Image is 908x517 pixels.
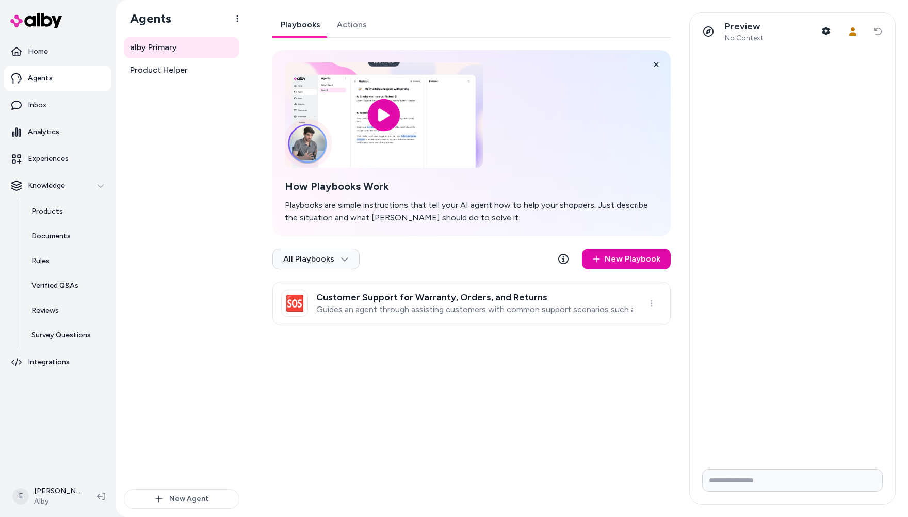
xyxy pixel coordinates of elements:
[285,180,658,193] h2: How Playbooks Work
[702,469,883,492] input: Write your prompt here
[272,12,329,37] a: Playbooks
[12,488,29,505] span: E
[28,46,48,57] p: Home
[10,13,62,28] img: alby Logo
[28,100,46,110] p: Inbox
[582,249,671,269] a: New Playbook
[6,480,89,513] button: E[PERSON_NAME]Alby
[31,256,50,266] p: Rules
[725,34,764,43] span: No Context
[281,290,308,317] div: 🆘
[31,281,78,291] p: Verified Q&As
[130,41,177,54] span: alby Primary
[31,305,59,316] p: Reviews
[272,282,671,325] a: 🆘Customer Support for Warranty, Orders, and ReturnsGuides an agent through assisting customers wi...
[124,489,239,509] button: New Agent
[28,357,70,367] p: Integrations
[4,93,111,118] a: Inbox
[725,21,764,33] p: Preview
[21,298,111,323] a: Reviews
[31,231,71,241] p: Documents
[21,224,111,249] a: Documents
[4,173,111,198] button: Knowledge
[21,273,111,298] a: Verified Q&As
[124,37,239,58] a: alby Primary
[34,486,80,496] p: [PERSON_NAME]
[272,249,360,269] button: All Playbooks
[34,496,80,507] span: Alby
[316,292,633,302] h3: Customer Support for Warranty, Orders, and Returns
[122,11,171,26] h1: Agents
[4,39,111,64] a: Home
[4,120,111,144] a: Analytics
[316,304,633,315] p: Guides an agent through assisting customers with common support scenarios such as warranty inquir...
[28,127,59,137] p: Analytics
[283,254,349,264] span: All Playbooks
[124,60,239,80] a: Product Helper
[285,199,658,224] p: Playbooks are simple instructions that tell your AI agent how to help your shoppers. Just describ...
[31,206,63,217] p: Products
[28,73,53,84] p: Agents
[28,154,69,164] p: Experiences
[21,249,111,273] a: Rules
[4,66,111,91] a: Agents
[4,350,111,375] a: Integrations
[28,181,65,191] p: Knowledge
[4,147,111,171] a: Experiences
[21,323,111,348] a: Survey Questions
[21,199,111,224] a: Products
[31,330,91,341] p: Survey Questions
[329,12,375,37] a: Actions
[130,64,188,76] span: Product Helper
